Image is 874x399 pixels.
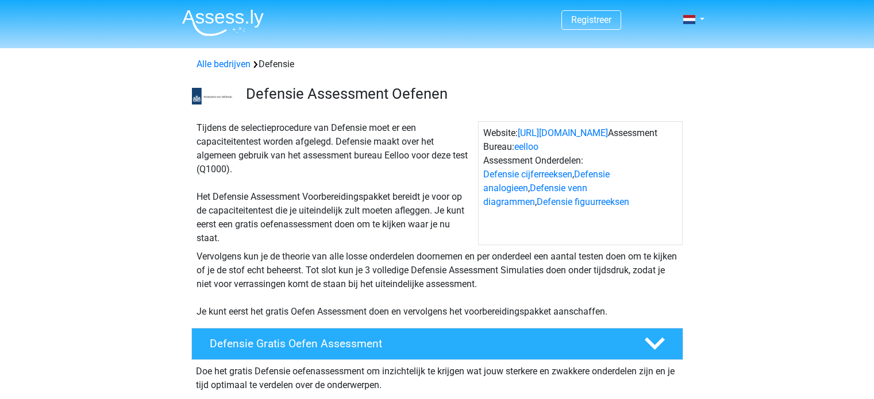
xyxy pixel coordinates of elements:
[478,121,683,245] div: Website: Assessment Bureau: Assessment Onderdelen: , , ,
[537,196,629,207] a: Defensie figuurreeksen
[514,141,538,152] a: eelloo
[571,14,611,25] a: Registreer
[192,250,683,319] div: Vervolgens kun je de theorie van alle losse onderdelen doornemen en per onderdeel een aantal test...
[192,57,683,71] div: Defensie
[483,169,610,193] a: Defensie analogieen
[483,183,587,207] a: Defensie venn diagrammen
[197,59,251,69] a: Alle bedrijven
[246,85,674,103] h3: Defensie Assessment Oefenen
[518,127,608,138] a: [URL][DOMAIN_NAME]
[483,169,572,180] a: Defensie cijferreeksen
[182,9,264,36] img: Assessly
[210,337,626,350] h4: Defensie Gratis Oefen Assessment
[187,328,688,360] a: Defensie Gratis Oefen Assessment
[192,121,478,245] div: Tijdens de selectieprocedure van Defensie moet er een capaciteitentest worden afgelegd. Defensie ...
[191,360,683,392] div: Doe het gratis Defensie oefenassessment om inzichtelijk te krijgen wat jouw sterkere en zwakkere ...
